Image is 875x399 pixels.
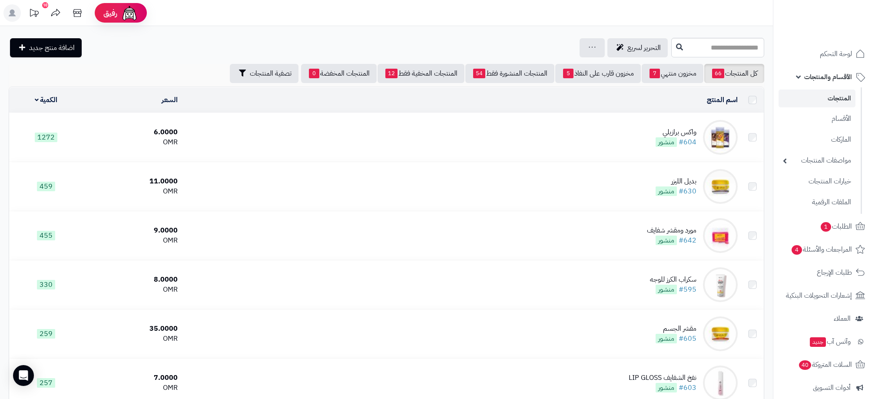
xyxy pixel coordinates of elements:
[779,239,870,260] a: المراجعات والأسئلة4
[86,186,178,196] div: OMR
[29,43,75,53] span: اضافة منتج جديد
[809,336,851,348] span: وآتس آب
[607,38,668,57] a: التحرير لسريع
[656,285,677,294] span: منشور
[86,176,178,186] div: 11.0000
[642,64,703,83] a: مخزون منتهي7
[86,334,178,344] div: OMR
[779,262,870,283] a: طلبات الإرجاع
[817,266,852,279] span: طلبات الإرجاع
[86,127,178,137] div: 6.0000
[378,64,464,83] a: المنتجات المخفية فقط12
[37,378,55,388] span: 257
[86,226,178,236] div: 9.0000
[162,95,178,105] a: السعر
[37,182,55,191] span: 459
[779,193,855,212] a: الملفات الرقمية
[712,69,724,78] span: 66
[792,245,802,255] span: 4
[816,7,867,25] img: logo-2.png
[703,218,738,253] img: مورد ومقشر شفايف
[301,64,377,83] a: المنتجات المخفضة0
[86,373,178,383] div: 7.0000
[656,186,677,196] span: منشور
[779,172,855,191] a: خيارات المنتجات
[820,220,852,233] span: الطلبات
[23,4,45,24] a: تحديثات المنصة
[779,354,870,375] a: السلات المتروكة40
[779,151,855,170] a: مواصفات المنتجات
[86,236,178,246] div: OMR
[779,130,855,149] a: الماركات
[798,359,852,371] span: السلات المتروكة
[779,308,870,329] a: العملاء
[656,236,677,245] span: منشور
[810,337,826,347] span: جديد
[703,169,738,204] img: بديل الليزر
[804,71,852,83] span: الأقسام والمنتجات
[813,382,851,394] span: أدوات التسويق
[779,43,870,64] a: لوحة التحكم
[42,2,48,8] div: 10
[629,373,696,383] div: نفخ الشفايف LIP GLOSS
[679,284,696,295] a: #595
[37,231,55,240] span: 455
[563,69,573,78] span: 5
[779,90,855,107] a: المنتجات
[786,289,852,302] span: إشعارات التحويلات البنكية
[86,383,178,393] div: OMR
[779,285,870,306] a: إشعارات التحويلات البنكية
[10,38,82,57] a: اضافة منتج جديد
[37,329,55,339] span: 259
[656,176,696,186] div: بديل الليزر
[656,383,677,392] span: منشور
[656,324,696,334] div: مقشر الجسم
[86,137,178,147] div: OMR
[799,360,811,370] span: 40
[656,127,696,137] div: واكس برازيلي
[37,280,55,289] span: 330
[35,95,58,105] a: الكمية
[779,331,870,352] a: وآتس آبجديد
[779,377,870,398] a: أدوات التسويق
[820,48,852,60] span: لوحة التحكم
[465,64,554,83] a: المنتجات المنشورة فقط54
[385,69,398,78] span: 12
[121,4,138,22] img: ai-face.png
[679,235,696,246] a: #642
[656,137,677,147] span: منشور
[679,137,696,147] a: #604
[647,226,696,236] div: مورد ومقشر شفايف
[35,133,57,142] span: 1272
[473,69,485,78] span: 54
[103,8,117,18] span: رفيق
[650,275,696,285] div: سكراب الكرز للوجه
[703,120,738,155] img: واكس برازيلي
[86,285,178,295] div: OMR
[86,275,178,285] div: 8.0000
[650,69,660,78] span: 7
[703,316,738,351] img: مقشر الجسم
[791,243,852,256] span: المراجعات والأسئلة
[656,334,677,343] span: منشور
[309,69,319,78] span: 0
[230,64,298,83] button: تصفية المنتجات
[13,365,34,386] div: Open Intercom Messenger
[704,64,764,83] a: كل المنتجات66
[679,333,696,344] a: #605
[703,267,738,302] img: سكراب الكرز للوجه
[779,110,855,128] a: الأقسام
[86,324,178,334] div: 35.0000
[779,216,870,237] a: الطلبات1
[555,64,641,83] a: مخزون قارب على النفاذ5
[679,186,696,196] a: #630
[679,382,696,393] a: #603
[627,43,661,53] span: التحرير لسريع
[834,313,851,325] span: العملاء
[821,222,831,232] span: 1
[250,68,292,79] span: تصفية المنتجات
[707,95,738,105] a: اسم المنتج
